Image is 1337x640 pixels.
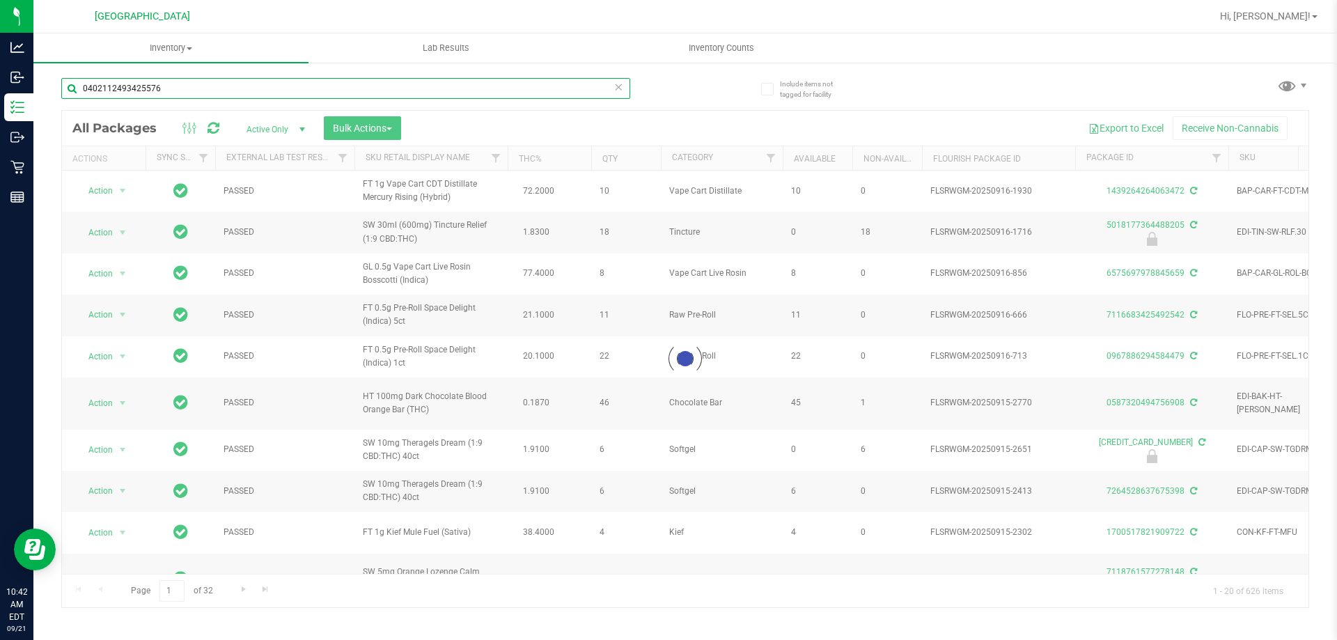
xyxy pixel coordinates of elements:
span: Lab Results [404,42,488,54]
iframe: Resource center [14,529,56,570]
span: Inventory [33,42,308,54]
inline-svg: Inbound [10,70,24,84]
inline-svg: Inventory [10,100,24,114]
inline-svg: Analytics [10,40,24,54]
a: Inventory Counts [584,33,859,63]
inline-svg: Retail [10,160,24,174]
span: Inventory Counts [670,42,773,54]
input: Search Package ID, Item Name, SKU, Lot or Part Number... [61,78,630,99]
p: 09/21 [6,623,27,634]
span: Include items not tagged for facility [780,79,850,100]
span: Clear [613,78,623,96]
inline-svg: Reports [10,190,24,204]
p: 10:42 AM EDT [6,586,27,623]
span: Hi, [PERSON_NAME]! [1220,10,1311,22]
a: Inventory [33,33,308,63]
span: [GEOGRAPHIC_DATA] [95,10,190,22]
inline-svg: Outbound [10,130,24,144]
a: Lab Results [308,33,584,63]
